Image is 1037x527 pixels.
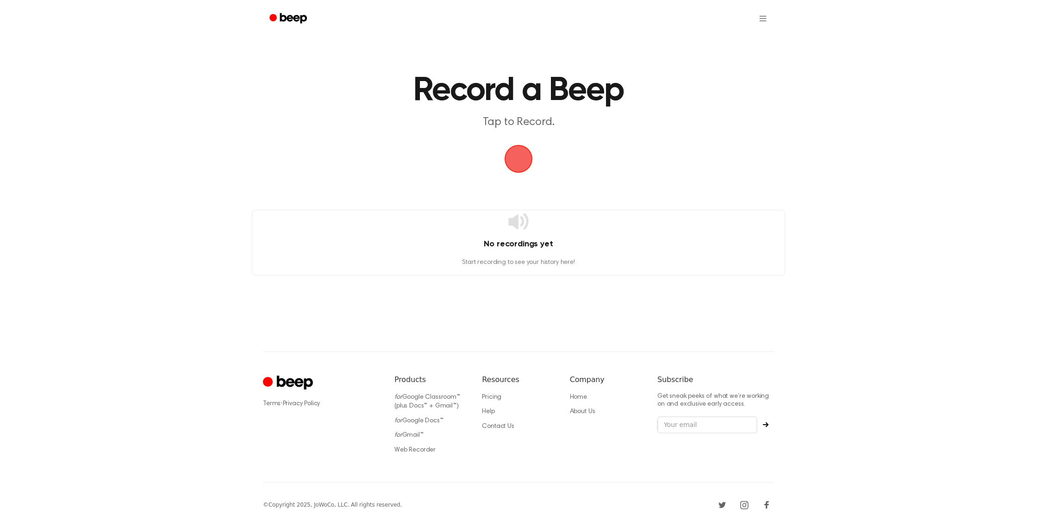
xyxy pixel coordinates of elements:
[252,238,785,251] h4: No recordings yet
[263,374,315,392] a: Cruip
[394,394,460,410] a: forGoogle Classroom™ (plus Docs™ + Gmail™)
[394,394,402,401] i: for
[505,145,532,173] img: Beep Logo
[570,374,643,385] h6: Company
[341,115,696,130] p: Tap to Record.
[715,497,730,512] a: Twitter
[394,374,467,385] h6: Products
[394,432,402,439] i: for
[759,497,774,512] a: Facebook
[657,374,774,385] h6: Subscribe
[482,374,555,385] h6: Resources
[283,401,320,407] a: Privacy Policy
[252,258,785,268] p: Start recording to see your history here!
[281,74,756,107] h1: Record a Beep
[263,399,380,408] div: ·
[752,7,774,30] button: Open menu
[657,393,774,409] p: Get sneak peeks of what we’re working on and exclusive early access.
[737,497,752,512] a: Instagram
[394,418,444,424] a: forGoogle Docs™
[482,423,514,430] a: Contact Us
[263,501,402,509] div: © Copyright 2025, JoWoCo, LLC. All rights reserved.
[570,408,595,415] a: About Us
[570,394,587,401] a: Home
[263,401,281,407] a: Terms
[394,432,424,439] a: forGmail™
[757,422,774,427] button: Subscribe
[657,416,757,434] input: Your email
[482,394,501,401] a: Pricing
[263,10,315,28] a: Beep
[482,408,494,415] a: Help
[394,418,402,424] i: for
[394,447,436,453] a: Web Recorder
